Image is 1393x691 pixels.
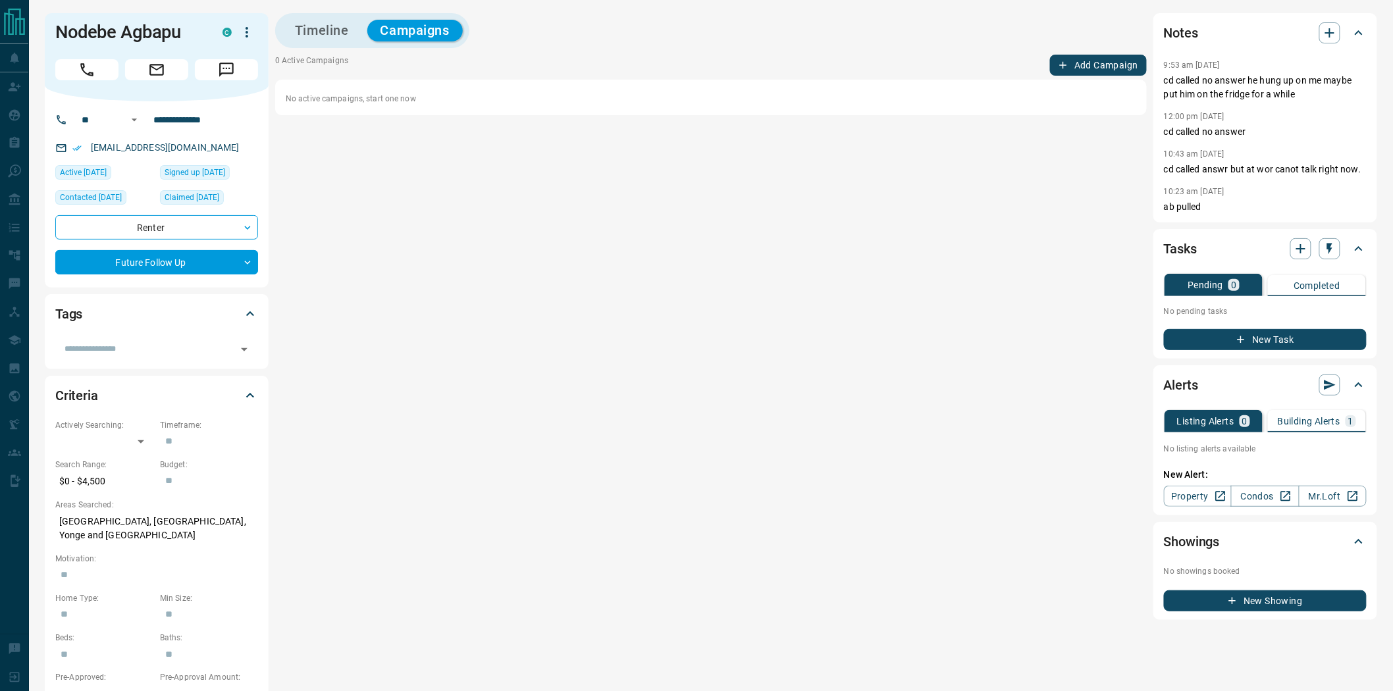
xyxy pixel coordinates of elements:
[160,671,258,683] p: Pre-Approval Amount:
[1231,280,1236,290] p: 0
[55,298,258,330] div: Tags
[1164,125,1367,139] p: cd called no answer
[1164,374,1198,396] h2: Alerts
[165,166,225,179] span: Signed up [DATE]
[60,166,107,179] span: Active [DATE]
[1348,417,1354,426] p: 1
[55,471,153,492] p: $0 - $4,500
[55,553,258,565] p: Motivation:
[1164,468,1367,482] p: New Alert:
[1164,61,1220,70] p: 9:53 am [DATE]
[160,165,258,184] div: Sun Feb 23 2020
[55,385,98,406] h2: Criteria
[60,191,122,204] span: Contacted [DATE]
[1299,486,1367,507] a: Mr.Loft
[1164,74,1367,101] p: cd called no answer he hung up on me maybe put him on the fridge for a while
[1164,22,1198,43] h2: Notes
[1164,565,1367,577] p: No showings booked
[55,165,153,184] div: Wed Aug 06 2025
[275,55,348,76] p: 0 Active Campaigns
[235,340,253,359] button: Open
[1164,163,1367,176] p: cd called answr but at wor canot talk right now.
[195,59,258,80] span: Message
[91,142,240,153] a: [EMAIL_ADDRESS][DOMAIN_NAME]
[160,419,258,431] p: Timeframe:
[72,143,82,153] svg: Email Verified
[160,459,258,471] p: Budget:
[160,190,258,209] div: Tue Jun 03 2025
[55,459,153,471] p: Search Range:
[55,215,258,240] div: Renter
[55,592,153,604] p: Home Type:
[1164,187,1224,196] p: 10:23 am [DATE]
[1164,590,1367,611] button: New Showing
[55,419,153,431] p: Actively Searching:
[55,303,82,324] h2: Tags
[367,20,463,41] button: Campaigns
[160,632,258,644] p: Baths:
[1164,486,1232,507] a: Property
[1164,526,1367,557] div: Showings
[1242,417,1248,426] p: 0
[282,20,362,41] button: Timeline
[55,671,153,683] p: Pre-Approved:
[1188,280,1223,290] p: Pending
[55,511,258,546] p: [GEOGRAPHIC_DATA], [GEOGRAPHIC_DATA], Yonge and [GEOGRAPHIC_DATA]
[55,59,118,80] span: Call
[286,93,1136,105] p: No active campaigns, start one now
[1164,112,1224,121] p: 12:00 pm [DATE]
[1164,329,1367,350] button: New Task
[55,22,203,43] h1: Nodebe Agbapu
[165,191,219,204] span: Claimed [DATE]
[126,112,142,128] button: Open
[55,190,153,209] div: Fri Jul 18 2025
[55,499,258,511] p: Areas Searched:
[160,592,258,604] p: Min Size:
[1164,233,1367,265] div: Tasks
[1164,238,1197,259] h2: Tasks
[1164,443,1367,455] p: No listing alerts available
[1164,369,1367,401] div: Alerts
[1294,281,1340,290] p: Completed
[1164,531,1220,552] h2: Showings
[55,632,153,644] p: Beds:
[1231,486,1299,507] a: Condos
[1164,17,1367,49] div: Notes
[1164,301,1367,321] p: No pending tasks
[55,380,258,411] div: Criteria
[1164,149,1224,159] p: 10:43 am [DATE]
[1278,417,1340,426] p: Building Alerts
[1164,200,1367,214] p: ab pulled
[1050,55,1147,76] button: Add Campaign
[55,250,258,274] div: Future Follow Up
[223,28,232,37] div: condos.ca
[1177,417,1234,426] p: Listing Alerts
[125,59,188,80] span: Email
